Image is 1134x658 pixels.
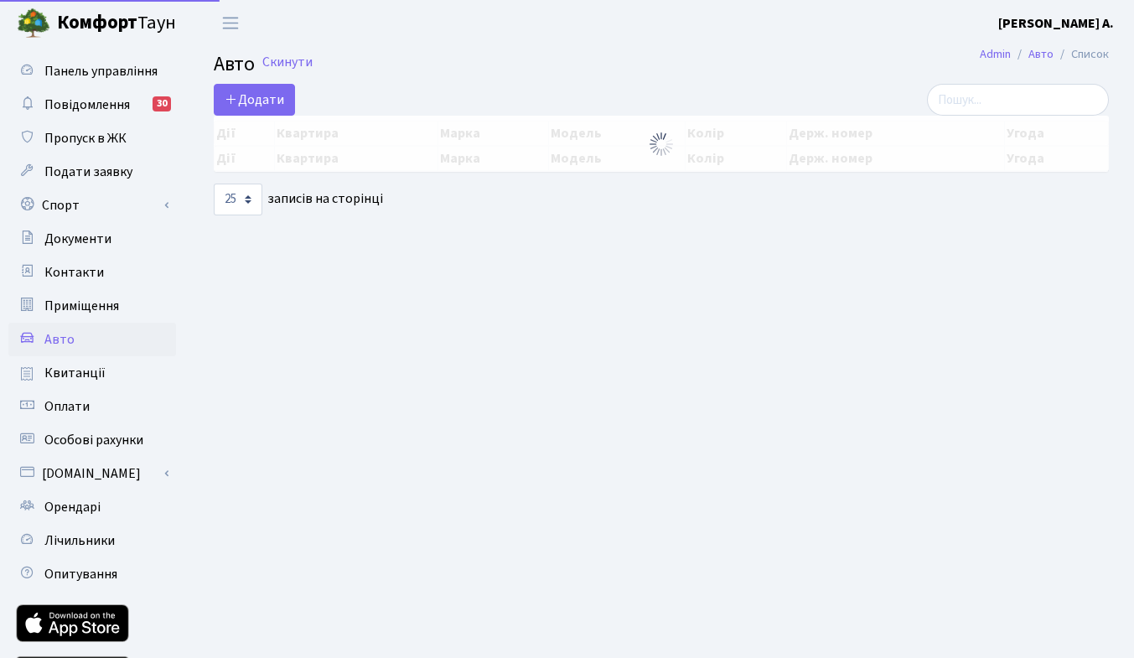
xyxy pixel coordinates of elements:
a: [DOMAIN_NAME] [8,457,176,490]
a: Спорт [8,189,176,222]
a: Додати [214,84,295,116]
span: Лічильники [44,531,115,550]
a: Пропуск в ЖК [8,122,176,155]
span: Таун [57,9,176,38]
a: Лічильники [8,524,176,557]
div: 30 [153,96,171,111]
a: Опитування [8,557,176,591]
span: Пропуск в ЖК [44,129,127,148]
span: Додати [225,91,284,109]
nav: breadcrumb [955,37,1134,72]
b: [PERSON_NAME] А. [998,14,1114,33]
a: Панель управління [8,54,176,88]
a: Приміщення [8,289,176,323]
a: [PERSON_NAME] А. [998,13,1114,34]
a: Авто [8,323,176,356]
a: Особові рахунки [8,423,176,457]
a: Скинути [262,54,313,70]
a: Оплати [8,390,176,423]
a: Подати заявку [8,155,176,189]
button: Переключити навігацію [210,9,251,37]
span: Приміщення [44,297,119,315]
li: Список [1054,45,1109,64]
a: Контакти [8,256,176,289]
span: Подати заявку [44,163,132,181]
b: Комфорт [57,9,137,36]
span: Повідомлення [44,96,130,114]
a: Повідомлення30 [8,88,176,122]
span: Контакти [44,263,104,282]
span: Особові рахунки [44,431,143,449]
a: Квитанції [8,356,176,390]
span: Авто [44,330,75,349]
select: записів на сторінці [214,184,262,215]
span: Орендарі [44,498,101,516]
label: записів на сторінці [214,184,383,215]
a: Admin [980,45,1011,63]
span: Авто [214,49,255,79]
a: Орендарі [8,490,176,524]
a: Документи [8,222,176,256]
img: logo.png [17,7,50,40]
img: Обробка... [648,131,675,158]
input: Пошук... [927,84,1109,116]
a: Авто [1028,45,1054,63]
span: Документи [44,230,111,248]
span: Панель управління [44,62,158,80]
span: Квитанції [44,364,106,382]
span: Оплати [44,397,90,416]
span: Опитування [44,565,117,583]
